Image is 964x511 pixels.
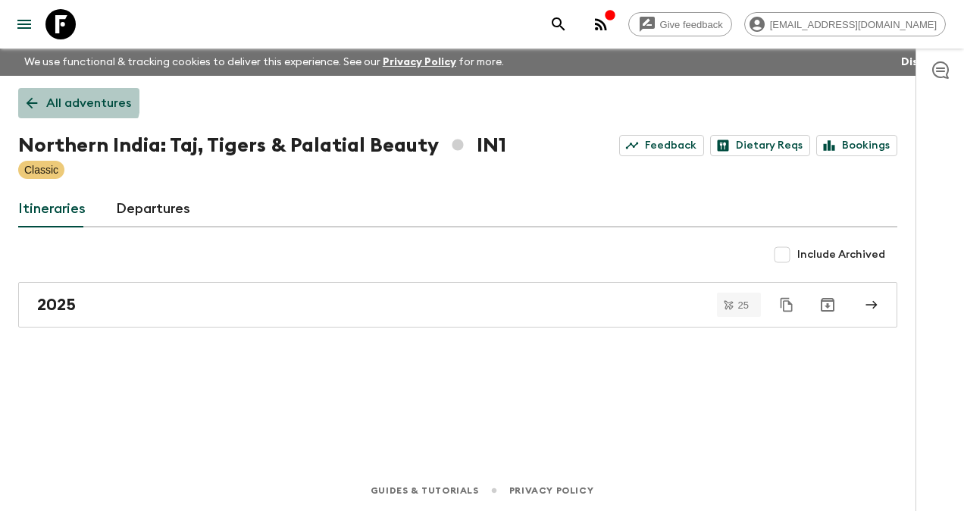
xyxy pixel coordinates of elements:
a: Bookings [816,135,897,156]
button: Duplicate [773,291,800,318]
span: Include Archived [797,247,885,262]
div: [EMAIL_ADDRESS][DOMAIN_NAME] [744,12,946,36]
p: Classic [24,162,58,177]
p: We use functional & tracking cookies to deliver this experience. See our for more. [18,49,510,76]
a: 2025 [18,282,897,328]
button: Dismiss [897,52,946,73]
a: Privacy Policy [383,57,456,67]
button: menu [9,9,39,39]
a: Feedback [619,135,704,156]
h1: Northern India: Taj, Tigers & Palatial Beauty IN1 [18,130,506,161]
button: Archive [812,290,843,320]
button: search adventures [543,9,574,39]
a: Dietary Reqs [710,135,810,156]
a: All adventures [18,88,139,118]
a: Itineraries [18,191,86,227]
span: 25 [729,300,758,310]
p: All adventures [46,94,131,112]
a: Guides & Tutorials [371,482,479,499]
a: Give feedback [628,12,732,36]
h2: 2025 [37,295,76,315]
a: Departures [116,191,190,227]
a: Privacy Policy [509,482,593,499]
span: [EMAIL_ADDRESS][DOMAIN_NAME] [762,19,945,30]
span: Give feedback [652,19,731,30]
